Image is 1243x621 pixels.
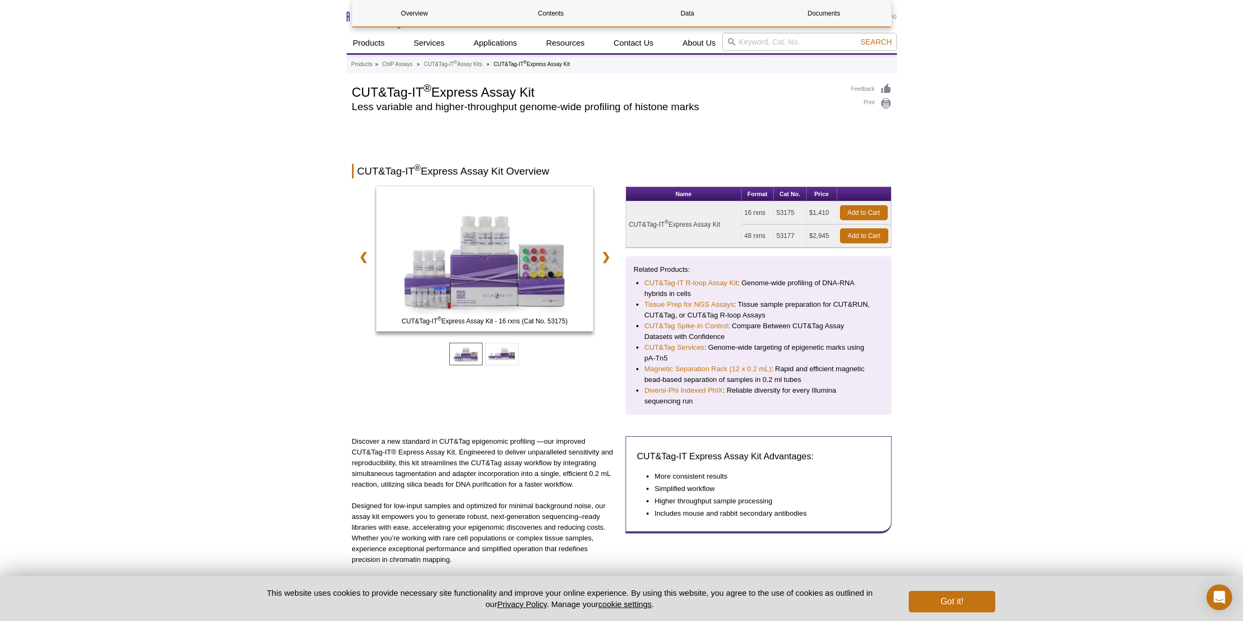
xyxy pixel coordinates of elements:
[644,299,734,310] a: Tissue Prep for NGS Assays
[626,1,750,26] a: Data
[742,225,774,248] td: 48 rxns
[382,60,413,69] a: ChIP Assays
[807,225,837,248] td: $2,945
[352,501,618,565] p: Designed for low-input samples and optimized for minimal background noise, our assay kit empowers...
[486,61,490,67] li: »
[644,278,737,288] a: CUT&Tag-IT R-loop Assay Kit
[774,201,807,225] td: 53175
[774,187,807,201] th: Cat No.
[347,33,391,53] a: Products
[722,33,897,51] input: Keyword, Cat. No.
[807,201,837,225] td: $1,410
[644,385,873,407] li: : Reliable diversity for every Illumina sequencing run
[626,201,742,248] td: CUT&Tag-IT Express Assay Kit
[644,385,723,396] a: Diversi-Phi Indexed PhiX
[860,38,892,46] span: Search
[454,60,457,65] sup: ®
[607,33,660,53] a: Contact Us
[840,205,888,220] a: Add to Cart
[376,186,594,335] a: CUT&Tag-IT Express Assay Kit - 16 rxns
[497,600,547,609] a: Privacy Policy
[644,321,728,331] a: CUT&Tag Spike-In Control
[352,244,375,269] a: ❮
[774,225,807,248] td: 53177
[644,278,873,299] li: : Genome-wide profiling of DNA-RNA hybrids in cells
[644,364,771,374] a: Magnetic Separation Rack (12 x 0.2 mL)
[851,83,892,95] a: Feedback
[762,1,886,26] a: Documents
[626,187,742,201] th: Name
[644,342,873,364] li: : Genome-wide targeting of epigenetic marks using pA-Tn5
[655,508,870,519] li: Includes mouse and rabbit secondary antibodies
[352,102,840,112] h2: Less variable and higher-throughput genome-wide profiling of histone marks
[840,228,888,243] a: Add to Cart
[467,33,523,53] a: Applications
[424,60,482,69] a: CUT&Tag-IT®Assay Kits
[523,60,527,65] sup: ®
[437,316,441,322] sup: ®
[353,1,477,26] a: Overview
[644,342,704,353] a: CUT&Tag Services
[634,264,883,275] p: Related Products:
[594,244,617,269] a: ❯
[644,321,873,342] li: : Compare Between CUT&Tag Assay Datasets with Confidence
[807,187,837,201] th: Price
[655,496,870,507] li: Higher throughput sample processing
[909,591,995,612] button: Got it!
[644,364,873,385] li: : Rapid and efficient magnetic bead-based separation of samples in 0.2 ml tubes
[665,219,669,225] sup: ®
[375,61,378,67] li: »
[857,37,895,47] button: Search
[407,33,451,53] a: Services
[851,98,892,110] a: Print
[376,186,594,331] img: CUT&Tag-IT Express Assay Kit - 16 rxns
[644,299,873,321] li: : Tissue sample preparation for CUT&RUN, CUT&Tag, or CUT&Tag R-loop Assays
[598,600,651,609] button: cookie settings
[655,483,870,494] li: Simplified workflow
[248,587,892,610] p: This website uses cookies to provide necessary site functionality and improve your online experie...
[352,436,618,490] p: Discover a new standard in CUT&Tag epigenomic profiling —our improved CUT&Tag-IT® Express Assay K...
[352,83,840,99] h1: CUT&Tag-IT Express Assay Kit
[655,471,870,482] li: More consistent results
[378,316,591,327] span: CUT&Tag-IT Express Assay Kit - 16 rxns (Cat No. 53175)
[493,61,570,67] li: CUT&Tag-IT Express Assay Kit
[742,187,774,201] th: Format
[414,163,421,172] sup: ®
[417,61,420,67] li: »
[489,1,613,26] a: Contents
[676,33,722,53] a: About Us
[1206,584,1232,610] div: Open Intercom Messenger
[637,450,880,463] h3: CUT&Tag-IT Express Assay Kit Advantages:
[742,201,774,225] td: 16 rxns
[351,60,372,69] a: Products
[540,33,591,53] a: Resources
[352,164,892,178] h2: CUT&Tag-IT Express Assay Kit Overview
[423,82,432,94] sup: ®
